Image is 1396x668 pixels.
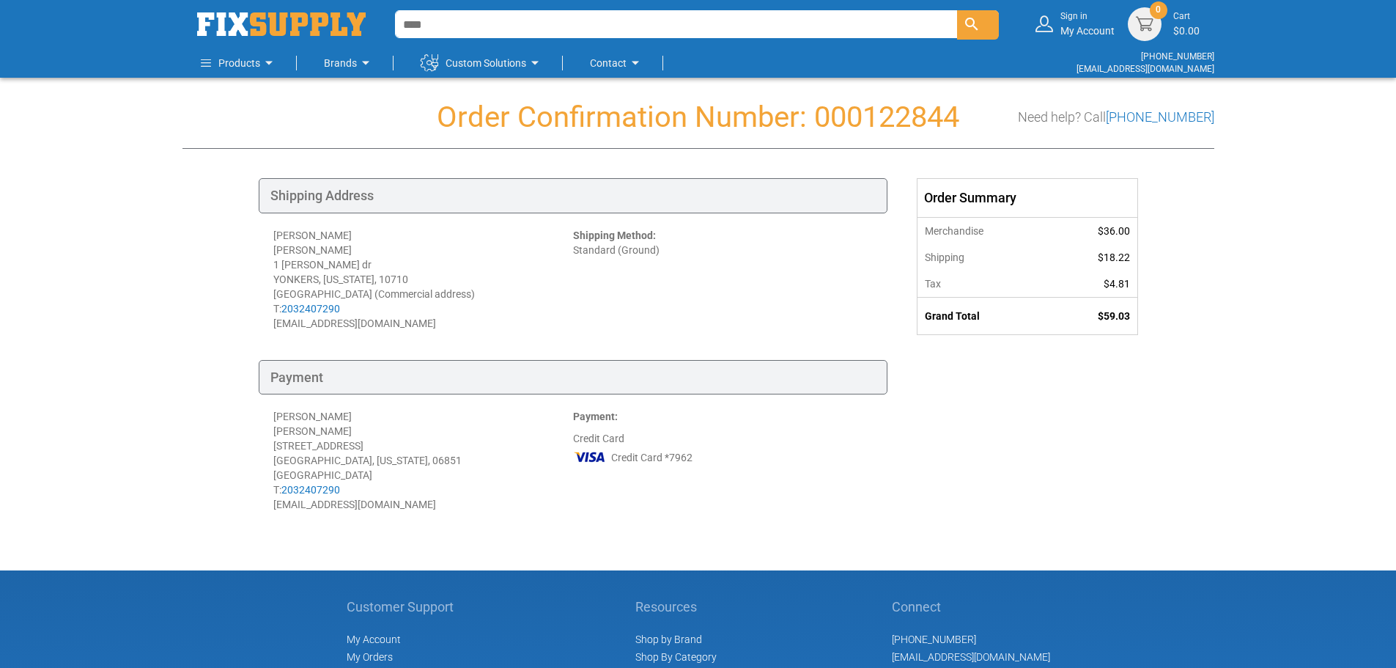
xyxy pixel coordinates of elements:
[925,310,980,322] strong: Grand Total
[1098,225,1130,237] span: $36.00
[590,48,644,78] a: Contact
[1098,252,1130,263] span: $18.22
[347,634,401,645] span: My Account
[421,48,544,78] a: Custom Solutions
[1106,109,1214,125] a: [PHONE_NUMBER]
[1076,64,1214,74] a: [EMAIL_ADDRESS][DOMAIN_NAME]
[573,228,873,331] div: Standard (Ground)
[635,634,702,645] a: Shop by Brand
[573,230,656,241] strong: Shipping Method:
[1173,25,1200,37] span: $0.00
[197,12,366,36] a: store logo
[1098,310,1130,322] span: $59.03
[347,651,393,663] span: My Orders
[917,271,1052,298] th: Tax
[324,48,374,78] a: Brands
[273,409,573,512] div: [PERSON_NAME] [PERSON_NAME] [STREET_ADDRESS] [GEOGRAPHIC_DATA], [US_STATE], 06851 [GEOGRAPHIC_DAT...
[573,446,607,468] img: VI
[347,600,462,614] h5: Customer Support
[573,411,618,422] strong: Payment:
[259,360,887,395] div: Payment
[892,600,1050,614] h5: Connect
[1060,10,1115,23] small: Sign in
[1141,51,1214,62] a: [PHONE_NUMBER]
[281,303,340,315] a: 2032407290
[635,600,718,614] h5: Resources
[917,179,1137,217] div: Order Summary
[1173,10,1200,23] small: Cart
[1104,278,1130,290] span: $4.81
[1018,110,1214,125] h3: Need help? Call
[281,484,340,496] a: 2032407290
[892,634,976,645] a: [PHONE_NUMBER]
[197,12,366,36] img: Fix Industrial Supply
[917,244,1052,271] th: Shipping
[259,178,887,213] div: Shipping Address
[573,409,873,512] div: Credit Card
[273,228,573,331] div: [PERSON_NAME] [PERSON_NAME] 1 [PERSON_NAME] dr YONKERS, [US_STATE], 10710 [GEOGRAPHIC_DATA] (Comm...
[917,217,1052,244] th: Merchandise
[892,651,1050,663] a: [EMAIL_ADDRESS][DOMAIN_NAME]
[182,101,1214,133] h1: Order Confirmation Number: 000122844
[1156,4,1161,16] span: 0
[611,450,693,465] span: Credit Card *7962
[635,651,717,663] a: Shop By Category
[1060,10,1115,37] div: My Account
[201,48,278,78] a: Products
